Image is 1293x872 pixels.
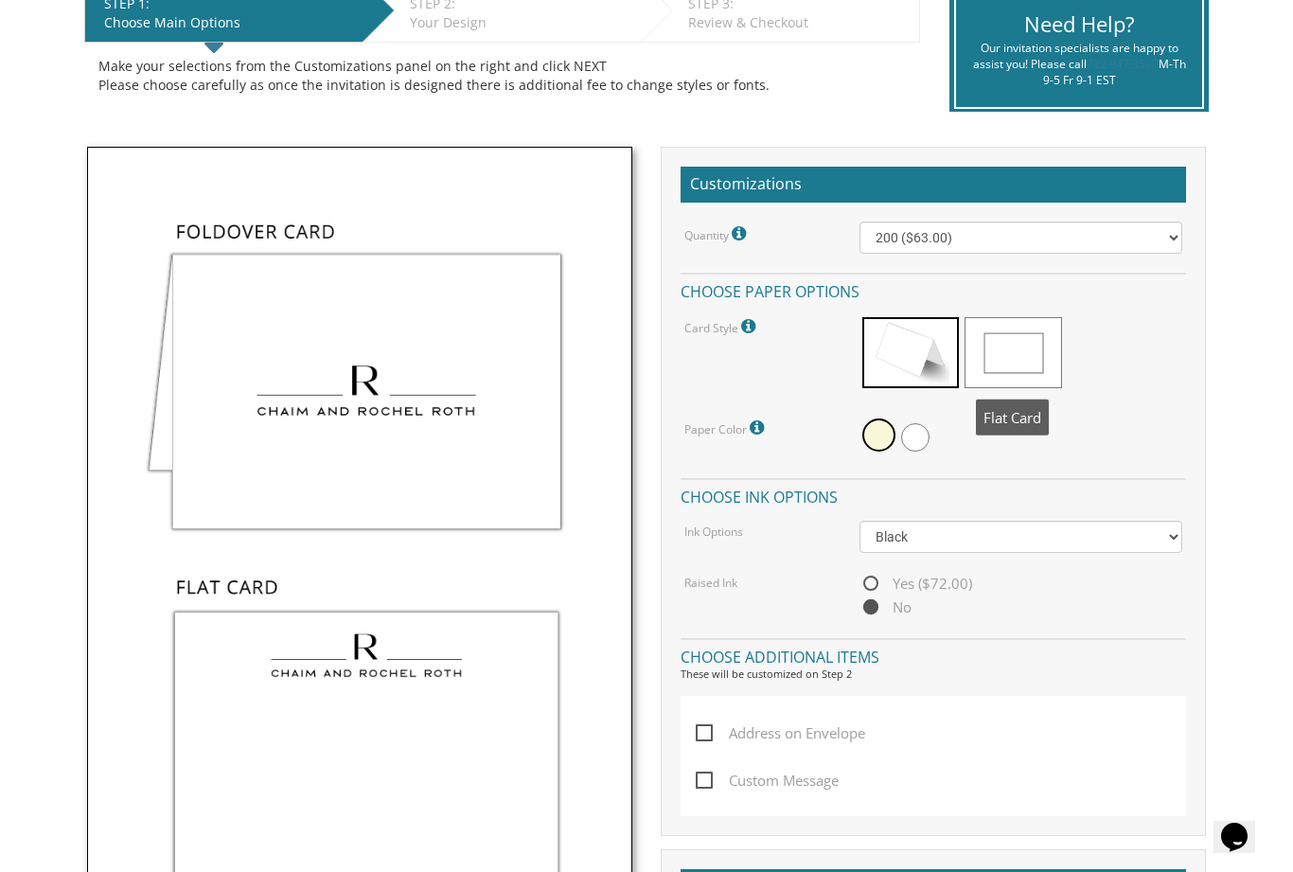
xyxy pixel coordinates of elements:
span: Custom Message [696,769,839,792]
div: Review & Checkout [688,13,909,32]
div: These will be customized on Step 2 [681,667,1186,682]
label: Paper Color [684,416,769,440]
a: 732.947.3597 [1087,56,1159,72]
label: Quantity [684,222,751,246]
span: No [859,596,912,619]
h4: Choose ink options [681,478,1186,511]
h4: Choose paper options [681,273,1186,306]
label: Card Style [684,314,760,339]
div: Make your selections from the Customizations panel on the right and click NEXT Please choose care... [98,57,906,95]
span: Address on Envelope [696,721,865,745]
div: Your Design [410,13,631,32]
span: Yes ($72.00) [859,572,972,596]
h2: Customizations [681,167,1186,203]
label: Ink Options [684,524,743,540]
h4: Choose additional items [681,638,1186,671]
div: Need Help? [970,9,1189,39]
div: Choose Main Options [104,13,353,32]
iframe: chat widget [1213,796,1274,853]
div: Our invitation specialists are happy to assist you! Please call M-Th 9-5 Fr 9-1 EST [970,40,1189,88]
label: Raised Ink [684,575,737,591]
